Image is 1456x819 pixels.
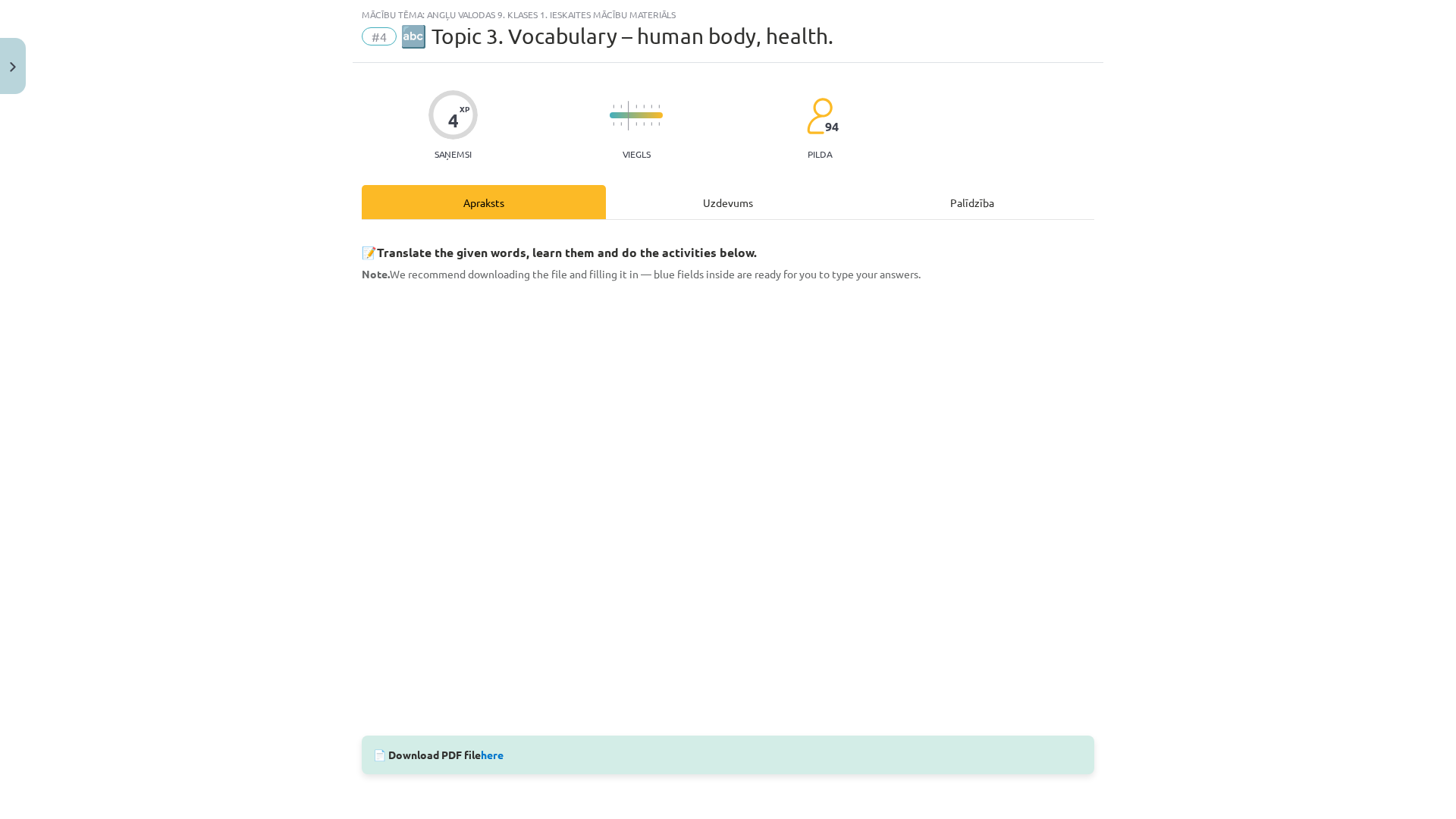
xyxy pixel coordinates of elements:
img: icon-short-line-57e1e144782c952c97e751825c79c345078a6d821885a25fce030b3d8c18986b.svg [620,122,622,126]
div: Palīdzība [850,185,1094,219]
img: icon-short-line-57e1e144782c952c97e751825c79c345078a6d821885a25fce030b3d8c18986b.svg [651,105,652,108]
img: icon-short-line-57e1e144782c952c97e751825c79c345078a6d821885a25fce030b3d8c18986b.svg [613,105,614,108]
div: Mācību tēma: Angļu valodas 9. klases 1. ieskaites mācību materiāls [362,9,1094,20]
img: icon-short-line-57e1e144782c952c97e751825c79c345078a6d821885a25fce030b3d8c18986b.svg [613,122,614,126]
span: #4 [362,27,397,45]
span: We recommend downloading the file and filling it in — blue fields inside are ready for you to typ... [362,267,921,281]
p: Saņemsi [428,149,478,159]
img: icon-short-line-57e1e144782c952c97e751825c79c345078a6d821885a25fce030b3d8c18986b.svg [643,122,645,126]
p: pilda [808,149,832,159]
img: icon-short-line-57e1e144782c952c97e751825c79c345078a6d821885a25fce030b3d8c18986b.svg [651,122,652,126]
a: here [481,748,504,761]
span: 🔤 Topic 3. Vocabulary – human body, health. [400,24,833,49]
img: icon-short-line-57e1e144782c952c97e751825c79c345078a6d821885a25fce030b3d8c18986b.svg [643,105,645,108]
img: students-c634bb4e5e11cddfef0936a35e636f08e4e9abd3cc4e673bd6f9a4125e45ecb1.svg [806,97,833,135]
img: icon-short-line-57e1e144782c952c97e751825c79c345078a6d821885a25fce030b3d8c18986b.svg [635,105,637,108]
strong: Note. [362,267,390,281]
img: icon-close-lesson-0947bae3869378f0d4975bcd49f059093ad1ed9edebbc8119c70593378902aed.svg [10,62,16,72]
img: icon-long-line-d9ea69661e0d244f92f715978eff75569469978d946b2353a9bb055b3ed8787d.svg [628,101,629,130]
p: Viegls [623,149,651,159]
div: Apraksts [362,185,606,219]
img: icon-short-line-57e1e144782c952c97e751825c79c345078a6d821885a25fce030b3d8c18986b.svg [635,122,637,126]
img: icon-short-line-57e1e144782c952c97e751825c79c345078a6d821885a25fce030b3d8c18986b.svg [620,105,622,108]
span: XP [460,105,469,113]
div: 📄 Download PDF file [362,736,1094,774]
strong: Translate the given words, learn them and do the activities below. [377,244,757,260]
div: Uzdevums [606,185,850,219]
div: 4 [448,110,459,131]
h3: 📝 [362,234,1094,262]
span: 94 [825,120,839,133]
